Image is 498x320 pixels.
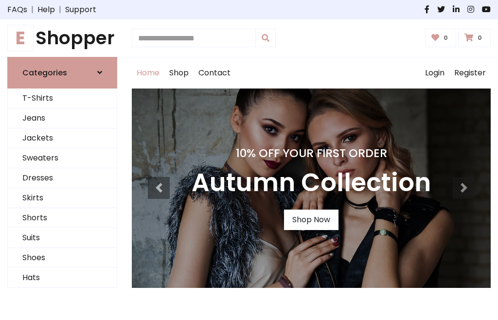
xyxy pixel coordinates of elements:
a: Suits [8,228,117,248]
h1: Shopper [7,27,117,49]
a: Skirts [8,188,117,208]
a: Shop [164,57,194,89]
h6: Categories [22,68,67,77]
a: Help [37,4,55,16]
h4: 10% Off Your First Order [192,146,431,160]
a: Categories [7,57,117,89]
span: 0 [475,34,484,42]
a: Jeans [8,108,117,128]
span: | [27,4,37,16]
span: | [55,4,65,16]
a: Jackets [8,128,117,148]
a: Dresses [8,168,117,188]
a: 0 [425,29,457,47]
a: FAQs [7,4,27,16]
a: Shorts [8,208,117,228]
a: Login [420,57,449,89]
a: Sweaters [8,148,117,168]
a: T-Shirts [8,89,117,108]
a: Hats [8,268,117,288]
h3: Autumn Collection [192,168,431,198]
a: Shoes [8,248,117,268]
a: Home [132,57,164,89]
a: Register [449,57,491,89]
a: 0 [458,29,491,47]
a: EShopper [7,27,117,49]
a: Support [65,4,96,16]
a: Shop Now [284,210,338,230]
span: 0 [441,34,450,42]
span: E [7,25,34,51]
a: Contact [194,57,235,89]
